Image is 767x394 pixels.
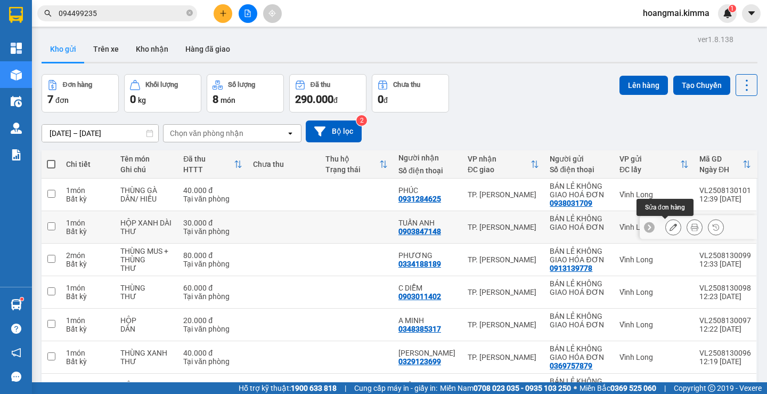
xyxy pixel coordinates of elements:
div: TP. [PERSON_NAME] [468,353,540,361]
div: TP. [PERSON_NAME] [468,255,540,264]
div: 0334188189 [398,260,441,268]
div: BÁN LẺ KHÔNG GIAO HÓA ĐƠN [550,247,609,264]
div: TP. [PERSON_NAME] [468,320,540,329]
div: 12:23 [DATE] [699,292,751,301]
sup: 2 [356,115,367,126]
div: THƯ [120,357,173,366]
span: | [664,382,666,394]
div: VL2508130098 [699,284,751,292]
div: 0913139778 [550,264,592,272]
div: DÂN [120,325,173,333]
button: Đã thu290.000đ [289,74,366,112]
div: Thu hộ [325,155,379,163]
div: 1 món [66,381,110,390]
div: Chưa thu [393,81,420,89]
div: Bất kỳ [66,195,110,203]
div: 1 món [66,219,110,227]
span: plus [219,10,227,17]
button: file-add [239,4,257,23]
img: warehouse-icon [11,96,22,107]
div: Khối lượng [145,81,178,89]
div: Vĩnh Long [619,255,689,264]
span: question-circle [11,324,21,334]
div: Bất kỳ [66,325,110,333]
div: 0931284625 [398,195,441,203]
div: 2 món [66,251,110,260]
div: THÙNG XANH [120,349,173,357]
div: 12:33 [DATE] [699,260,751,268]
button: Kho nhận [127,36,177,62]
div: THƯ [120,292,173,301]
div: VL2508130101 [699,186,751,195]
div: VL2508130099 [699,251,751,260]
div: THÙNG GÀ [120,186,173,195]
th: Toggle SortBy [694,150,756,179]
div: VP nhận [468,155,531,163]
span: notification [11,348,21,358]
div: PHÚC [398,186,457,195]
div: HTTT [183,165,234,174]
div: Sửa đơn hàng [665,219,681,235]
div: Người gửi [550,155,609,163]
span: Hỗ trợ kỹ thuật: [239,382,337,394]
div: Chọn văn phòng nhận [170,128,243,139]
div: 20.000 đ [183,381,242,390]
div: Số điện thoại [398,166,457,175]
span: Cung cấp máy in - giấy in: [354,382,437,394]
div: Tại văn phòng [183,195,242,203]
div: THÙNG [120,284,173,292]
span: ⚪️ [574,386,577,390]
div: Chưa thu [253,160,315,168]
div: TP. [PERSON_NAME] [468,288,540,296]
span: aim [268,10,276,17]
div: BÁN LẺ KHÔNG GIAO HOÁ ĐƠN [550,312,609,329]
div: 0348385317 [398,325,441,333]
div: Tại văn phòng [183,227,242,236]
span: đơn [55,96,69,104]
strong: 0708 023 035 - 0935 103 250 [474,384,571,392]
div: 20.000 đ [183,316,242,325]
div: Sửa đơn hàng [637,199,693,216]
th: Toggle SortBy [462,150,545,179]
img: logo-vxr [9,7,23,23]
span: caret-down [747,9,756,18]
div: BÁN LẺ KHÔNG GIAO HOÁ ĐƠN [550,182,609,199]
div: Đã thu [183,155,234,163]
button: aim [263,4,282,23]
div: HỘP XANH DÀI [120,219,173,227]
div: Tại văn phòng [183,357,242,366]
button: Chưa thu0đ [372,74,449,112]
span: copyright [708,384,715,392]
div: THÙNG MUS + THÙNG [120,247,173,264]
div: HUỲNH TRÚC [398,349,457,357]
strong: 1900 633 818 [291,384,337,392]
span: Miền Nam [440,382,571,394]
span: đ [333,96,338,104]
div: Tên món [120,155,173,163]
div: Số điện thoại [550,165,609,174]
div: Vĩnh Long [619,223,689,231]
span: đ [383,96,388,104]
div: Bất kỳ [66,260,110,268]
div: Đơn hàng [63,81,92,89]
div: BÁN LẺ KHÔNG GIAO HOÁ ĐƠN [550,214,609,231]
div: PHƯƠNG [398,251,457,260]
div: ĐC lấy [619,165,680,174]
div: Tại văn phòng [183,325,242,333]
div: VL2508130096 [699,349,751,357]
button: Số lượng8món [207,74,284,112]
button: caret-down [742,4,761,23]
div: 30.000 đ [183,219,242,227]
img: warehouse-icon [11,299,22,310]
div: 0369757879 [550,361,592,370]
div: Vĩnh Long [619,190,689,199]
div: 40.000 đ [183,349,242,357]
div: Tại văn phòng [183,292,242,301]
div: Tại văn phòng [183,260,242,268]
img: dashboard-icon [11,43,22,54]
span: close-circle [186,9,193,19]
span: file-add [244,10,251,17]
div: Ngày ĐH [699,165,742,174]
div: 80.000 đ [183,251,242,260]
svg: open [286,129,295,138]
